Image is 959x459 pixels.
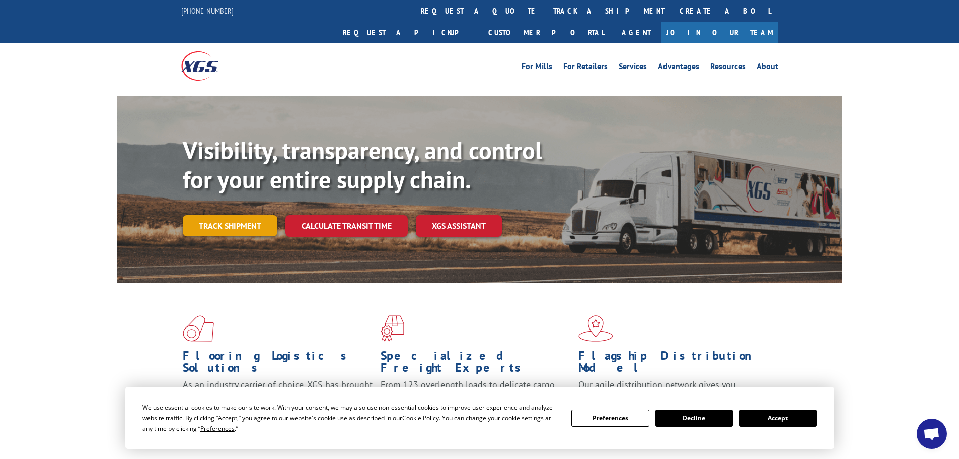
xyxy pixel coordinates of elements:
a: For Retailers [563,62,608,74]
a: About [757,62,778,74]
a: Resources [710,62,746,74]
p: From 123 overlength loads to delicate cargo, our experienced staff knows the best way to move you... [381,379,571,424]
h1: Flooring Logistics Solutions [183,350,373,379]
img: xgs-icon-focused-on-flooring-red [381,315,404,342]
b: Visibility, transparency, and control for your entire supply chain. [183,135,542,195]
button: Decline [655,410,733,427]
img: xgs-icon-total-supply-chain-intelligence-red [183,315,214,342]
a: Join Our Team [661,22,778,43]
span: Preferences [200,424,235,433]
a: Track shipment [183,215,277,236]
div: We use essential cookies to make our site work. With your consent, we may also use non-essential ... [142,402,559,434]
span: Our agile distribution network gives you nationwide inventory management on demand. [578,379,764,403]
a: Request a pickup [335,22,481,43]
a: Open chat [917,419,947,449]
a: Services [619,62,647,74]
a: Advantages [658,62,699,74]
h1: Specialized Freight Experts [381,350,571,379]
a: For Mills [522,62,552,74]
a: Customer Portal [481,22,612,43]
a: [PHONE_NUMBER] [181,6,234,16]
a: XGS ASSISTANT [416,215,502,237]
span: As an industry carrier of choice, XGS has brought innovation and dedication to flooring logistics... [183,379,373,415]
span: Cookie Policy [402,414,439,422]
div: Cookie Consent Prompt [125,387,834,449]
h1: Flagship Distribution Model [578,350,769,379]
button: Accept [739,410,817,427]
img: xgs-icon-flagship-distribution-model-red [578,315,613,342]
a: Agent [612,22,661,43]
a: Calculate transit time [285,215,408,237]
button: Preferences [571,410,649,427]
